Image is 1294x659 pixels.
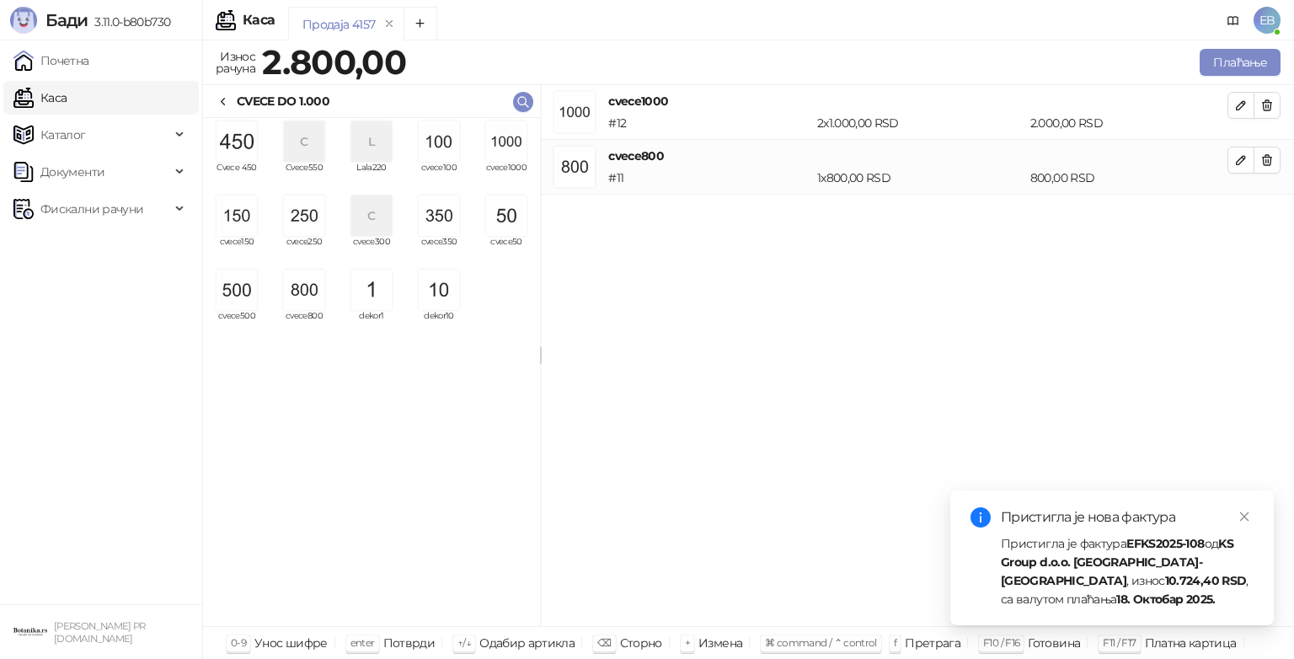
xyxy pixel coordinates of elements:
[284,121,324,162] div: C
[10,7,37,34] img: Logo
[13,81,67,115] a: Каса
[1220,7,1247,34] a: Документација
[1200,49,1281,76] button: Плаћање
[597,636,611,649] span: ⌫
[605,114,814,132] div: # 12
[1165,573,1247,588] strong: 10.724,40 RSD
[40,118,86,152] span: Каталог
[412,312,466,337] span: dekor10
[894,636,896,649] span: f
[608,147,1227,165] h4: cvece800
[605,169,814,187] div: # 11
[419,270,459,310] img: Slika
[277,312,331,337] span: cvece800
[350,636,375,649] span: enter
[40,155,104,189] span: Документи
[243,13,275,27] div: Каса
[479,238,533,263] span: cvece50
[970,507,991,528] span: info-circle
[1027,114,1231,132] div: 2.000,00 RSD
[13,44,89,78] a: Почетна
[351,196,392,236] div: C
[45,10,88,30] span: Бади
[231,636,246,649] span: 0-9
[277,238,331,263] span: cvece250
[1145,632,1237,654] div: Платна картица
[685,636,690,649] span: +
[1001,507,1254,528] div: Пристигла је нова фактура
[40,192,143,226] span: Фискални рачуни
[351,270,392,310] img: Slika
[383,632,436,654] div: Потврди
[1116,592,1215,607] strong: 18. Октобар 2025.
[13,615,47,649] img: 64x64-companyLogo-0e2e8aaa-0bd2-431b-8613-6e3c65811325.png
[486,121,527,162] img: Slika
[54,620,146,645] small: [PERSON_NAME] PR [DOMAIN_NAME]
[1235,507,1254,526] a: Close
[1001,536,1233,588] strong: KS Group d.o.o. [GEOGRAPHIC_DATA]-[GEOGRAPHIC_DATA]
[905,632,960,654] div: Претрага
[1028,632,1080,654] div: Готовина
[479,632,575,654] div: Одабир артикла
[210,312,264,337] span: cvece500
[698,632,742,654] div: Измена
[254,632,328,654] div: Унос шифре
[217,270,257,310] img: Slika
[1238,511,1250,522] span: close
[212,46,259,79] div: Износ рачуна
[1103,636,1136,649] span: F11 / F17
[479,163,533,189] span: cvece1000
[262,41,406,83] strong: 2.800,00
[404,7,437,40] button: Add tab
[608,92,1227,110] h4: cvece1000
[983,636,1019,649] span: F10 / F16
[203,118,540,626] div: grid
[237,92,329,110] div: CVECE DO 1.000
[302,15,375,34] div: Продаја 4157
[210,238,264,263] span: cvece150
[457,636,471,649] span: ↑/↓
[378,17,400,31] button: remove
[486,196,527,236] img: Slika
[284,196,324,236] img: Slika
[765,636,877,649] span: ⌘ command / ⌃ control
[217,196,257,236] img: Slika
[412,163,466,189] span: cvece100
[620,632,662,654] div: Сторно
[1027,169,1231,187] div: 800,00 RSD
[345,312,398,337] span: dekor1
[345,238,398,263] span: cvece300
[412,238,466,263] span: cvece350
[1001,534,1254,608] div: Пристигла је фактура од , износ , са валутом плаћања
[419,196,459,236] img: Slika
[345,163,398,189] span: Lala220
[814,169,1027,187] div: 1 x 800,00 RSD
[419,121,459,162] img: Slika
[217,121,257,162] img: Slika
[351,121,392,162] div: L
[814,114,1027,132] div: 2 x 1.000,00 RSD
[277,163,331,189] span: Cvece550
[1254,7,1281,34] span: EB
[210,163,264,189] span: Cvece 450
[88,14,170,29] span: 3.11.0-b80b730
[284,270,324,310] img: Slika
[1126,536,1204,551] strong: EFKS2025-108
